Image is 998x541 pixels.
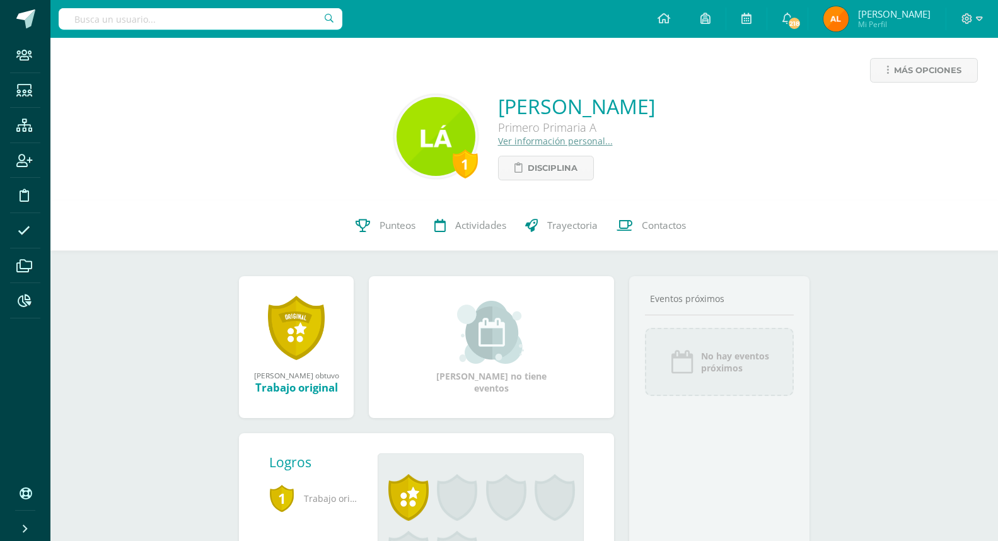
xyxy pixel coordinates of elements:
[498,120,655,135] div: Primero Primaria A
[498,93,655,120] a: [PERSON_NAME]
[269,453,368,471] div: Logros
[429,301,555,394] div: [PERSON_NAME] no tiene eventos
[252,380,341,395] div: Trabajo original
[823,6,849,32] img: af9b8bc9e20a7c198341f7486dafb623.png
[528,156,577,180] span: Disciplina
[516,201,607,251] a: Trayectoria
[858,19,931,30] span: Mi Perfil
[607,201,695,251] a: Contactos
[252,370,341,380] div: [PERSON_NAME] obtuvo
[787,16,801,30] span: 218
[642,219,686,232] span: Contactos
[498,135,613,147] a: Ver información personal...
[498,156,594,180] a: Disciplina
[858,8,931,20] span: [PERSON_NAME]
[425,201,516,251] a: Actividades
[453,149,478,178] div: 1
[870,58,978,83] a: Más opciones
[547,219,598,232] span: Trayectoria
[670,349,695,375] img: event_icon.png
[457,301,526,364] img: event_small.png
[59,8,342,30] input: Busca un usuario...
[894,59,961,82] span: Más opciones
[455,219,506,232] span: Actividades
[346,201,425,251] a: Punteos
[645,293,794,305] div: Eventos próximos
[269,484,294,513] span: 1
[269,481,357,516] span: Trabajo original
[397,97,475,176] img: 0186c9b730d89e02c8c6ed70560b8731.png
[701,350,769,374] span: No hay eventos próximos
[380,219,415,232] span: Punteos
